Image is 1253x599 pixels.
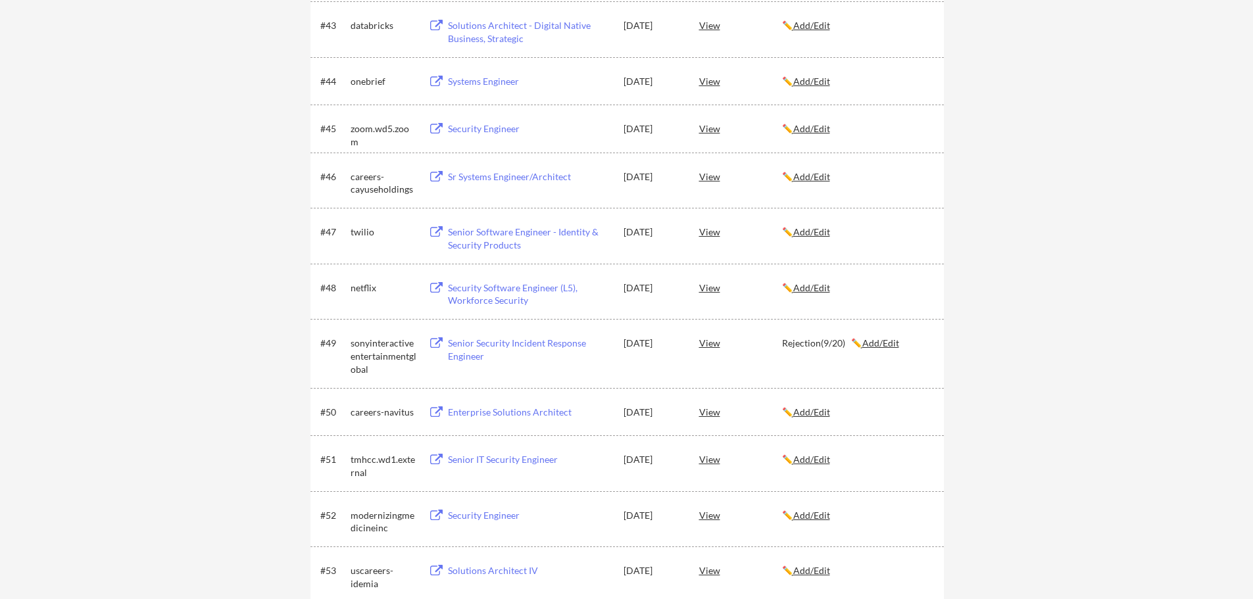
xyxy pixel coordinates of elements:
[320,337,346,350] div: #49
[320,509,346,522] div: #52
[448,509,611,522] div: Security Engineer
[699,503,782,527] div: View
[862,337,899,348] u: Add/Edit
[320,75,346,88] div: #44
[351,170,416,196] div: careers-cayuseholdings
[782,170,932,183] div: ✏️
[624,170,681,183] div: [DATE]
[782,122,932,135] div: ✏️
[448,281,611,307] div: Security Software Engineer (L5), Workforce Security
[624,453,681,466] div: [DATE]
[351,122,416,148] div: zoom.wd5.zoom
[351,564,416,590] div: uscareers-idemia
[624,564,681,577] div: [DATE]
[699,400,782,423] div: View
[699,164,782,188] div: View
[448,75,611,88] div: Systems Engineer
[699,447,782,471] div: View
[624,122,681,135] div: [DATE]
[320,281,346,295] div: #48
[624,19,681,32] div: [DATE]
[793,226,830,237] u: Add/Edit
[699,276,782,299] div: View
[624,281,681,295] div: [DATE]
[351,337,416,375] div: sonyinteractiveentertainmentglobal
[351,453,416,479] div: tmhcc.wd1.external
[351,75,416,88] div: onebrief
[624,75,681,88] div: [DATE]
[448,453,611,466] div: Senior IT Security Engineer
[782,453,932,466] div: ✏️
[320,19,346,32] div: #43
[793,282,830,293] u: Add/Edit
[782,75,932,88] div: ✏️
[793,406,830,418] u: Add/Edit
[320,564,346,577] div: #53
[320,170,346,183] div: #46
[699,69,782,93] div: View
[351,226,416,239] div: twilio
[793,510,830,521] u: Add/Edit
[448,19,611,45] div: Solutions Architect - Digital Native Business, Strategic
[448,564,611,577] div: Solutions Architect IV
[793,454,830,465] u: Add/Edit
[448,226,611,251] div: Senior Software Engineer - Identity & Security Products
[699,116,782,140] div: View
[320,406,346,419] div: #50
[624,509,681,522] div: [DATE]
[351,281,416,295] div: netflix
[793,76,830,87] u: Add/Edit
[624,337,681,350] div: [DATE]
[351,406,416,419] div: careers-navitus
[782,406,932,419] div: ✏️
[782,19,932,32] div: ✏️
[448,406,611,419] div: Enterprise Solutions Architect
[782,281,932,295] div: ✏️
[699,13,782,37] div: View
[782,509,932,522] div: ✏️
[320,122,346,135] div: #45
[448,170,611,183] div: Sr Systems Engineer/Architect
[699,220,782,243] div: View
[448,337,611,362] div: Senior Security Incident Response Engineer
[793,123,830,134] u: Add/Edit
[793,20,830,31] u: Add/Edit
[782,564,932,577] div: ✏️
[351,509,416,535] div: modernizingmedicineinc
[782,337,932,350] div: Rejection(9/20) ✏️
[793,565,830,576] u: Add/Edit
[320,453,346,466] div: #51
[782,226,932,239] div: ✏️
[448,122,611,135] div: Security Engineer
[793,171,830,182] u: Add/Edit
[699,558,782,582] div: View
[320,226,346,239] div: #47
[699,331,782,354] div: View
[351,19,416,32] div: databricks
[624,226,681,239] div: [DATE]
[624,406,681,419] div: [DATE]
